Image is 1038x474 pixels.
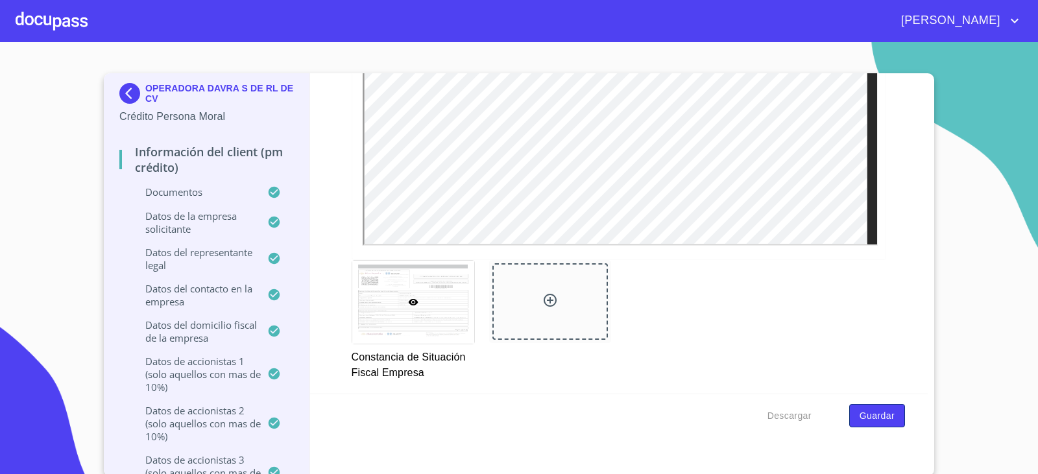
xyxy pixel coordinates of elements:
[767,408,812,424] span: Descargar
[849,404,905,428] button: Guardar
[145,83,294,104] p: OPERADORA DAVRA S DE RL DE CV
[119,144,294,175] p: Información del Client (PM crédito)
[119,83,294,109] div: OPERADORA DAVRA S DE RL DE CV
[119,185,267,198] p: Documentos
[119,246,267,272] p: Datos del representante legal
[352,344,474,381] p: Constancia de Situación Fiscal Empresa
[891,10,1007,31] span: [PERSON_NAME]
[860,408,895,424] span: Guardar
[119,318,267,344] p: Datos del domicilio fiscal de la empresa
[119,404,267,443] p: Datos de accionistas 2 (solo aquellos con mas de 10%)
[762,404,817,428] button: Descargar
[119,83,145,104] img: Docupass spot blue
[891,10,1022,31] button: account of current user
[119,209,267,235] p: Datos de la empresa solicitante
[119,109,294,124] p: Crédito Persona Moral
[119,282,267,308] p: Datos del contacto en la empresa
[119,355,267,394] p: Datos de accionistas 1 (solo aquellos con mas de 10%)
